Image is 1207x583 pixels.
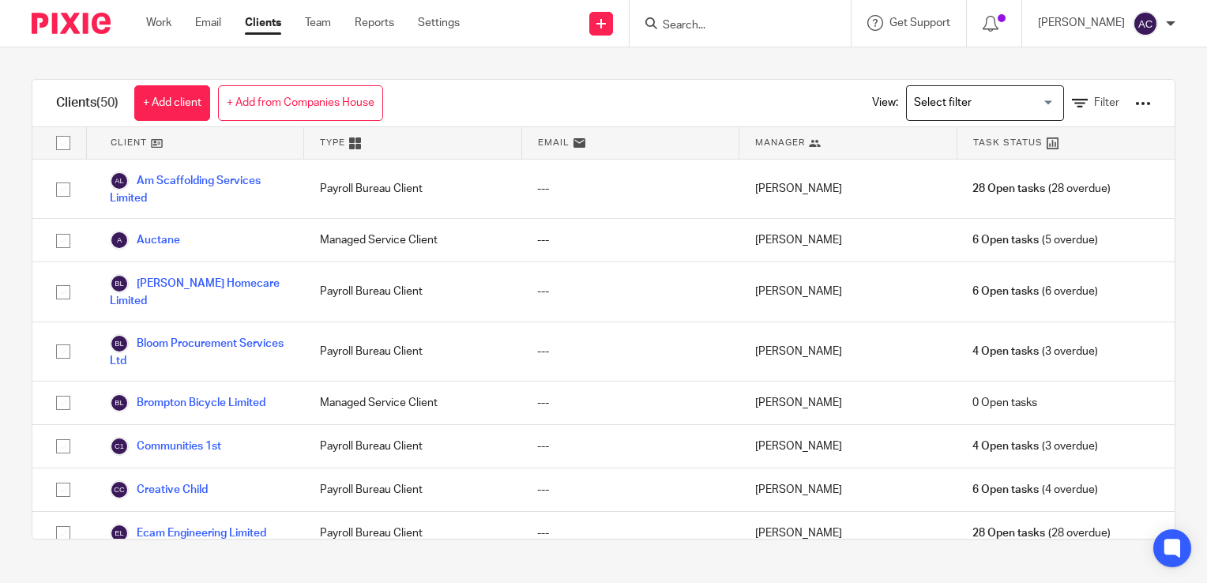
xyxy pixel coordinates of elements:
div: --- [521,512,739,555]
a: Auctane [110,231,180,250]
img: svg%3E [110,437,129,456]
span: (28 overdue) [972,525,1110,541]
img: svg%3E [1133,11,1158,36]
img: Pixie [32,13,111,34]
div: [PERSON_NAME] [739,512,957,555]
img: svg%3E [110,480,129,499]
div: --- [521,425,739,468]
img: svg%3E [110,393,129,412]
span: 0 Open tasks [972,395,1037,411]
img: svg%3E [110,334,129,353]
div: Managed Service Client [304,382,522,424]
a: Clients [245,15,281,31]
a: + Add client [134,85,210,121]
a: [PERSON_NAME] Homecare Limited [110,274,288,309]
a: Brompton Bicycle Limited [110,393,265,412]
span: Get Support [889,17,950,28]
span: (5 overdue) [972,232,1097,248]
a: Email [195,15,221,31]
a: Settings [418,15,460,31]
img: svg%3E [110,231,129,250]
div: --- [521,262,739,321]
span: (3 overdue) [972,344,1097,359]
a: Work [146,15,171,31]
a: Bloom Procurement Services Ltd [110,334,288,369]
div: --- [521,160,739,218]
p: [PERSON_NAME] [1038,15,1125,31]
span: Email [538,136,570,149]
div: --- [521,382,739,424]
span: Filter [1094,97,1119,108]
div: View: [848,80,1151,126]
div: Managed Service Client [304,219,522,261]
div: [PERSON_NAME] [739,219,957,261]
div: [PERSON_NAME] [739,468,957,511]
span: Type [320,136,345,149]
span: 28 Open tasks [972,525,1045,541]
span: (6 overdue) [972,284,1097,299]
a: Am Scaffolding Services Limited [110,171,288,206]
span: 4 Open tasks [972,344,1039,359]
input: Search for option [908,89,1055,117]
span: 6 Open tasks [972,232,1039,248]
img: svg%3E [110,274,129,293]
div: --- [521,322,739,381]
span: Task Status [973,136,1043,149]
div: Payroll Bureau Client [304,262,522,321]
span: (4 overdue) [972,482,1097,498]
div: [PERSON_NAME] [739,425,957,468]
span: Client [111,136,147,149]
div: Payroll Bureau Client [304,322,522,381]
a: Creative Child [110,480,208,499]
div: Payroll Bureau Client [304,468,522,511]
a: Communities 1st [110,437,221,456]
a: Reports [355,15,394,31]
div: [PERSON_NAME] [739,382,957,424]
div: [PERSON_NAME] [739,262,957,321]
div: [PERSON_NAME] [739,160,957,218]
a: Ecam Engineering Limited [110,524,266,543]
span: (50) [96,96,118,109]
span: 6 Open tasks [972,284,1039,299]
div: Payroll Bureau Client [304,425,522,468]
div: [PERSON_NAME] [739,322,957,381]
img: svg%3E [110,524,129,543]
div: --- [521,219,739,261]
img: svg%3E [110,171,129,190]
span: 6 Open tasks [972,482,1039,498]
h1: Clients [56,95,118,111]
span: (3 overdue) [972,438,1097,454]
input: Search [661,19,803,33]
div: Search for option [906,85,1064,121]
input: Select all [48,128,78,158]
span: (28 overdue) [972,181,1110,197]
div: Payroll Bureau Client [304,512,522,555]
div: --- [521,468,739,511]
a: Team [305,15,331,31]
span: Manager [755,136,805,149]
div: Payroll Bureau Client [304,160,522,218]
a: + Add from Companies House [218,85,383,121]
span: 28 Open tasks [972,181,1045,197]
span: 4 Open tasks [972,438,1039,454]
